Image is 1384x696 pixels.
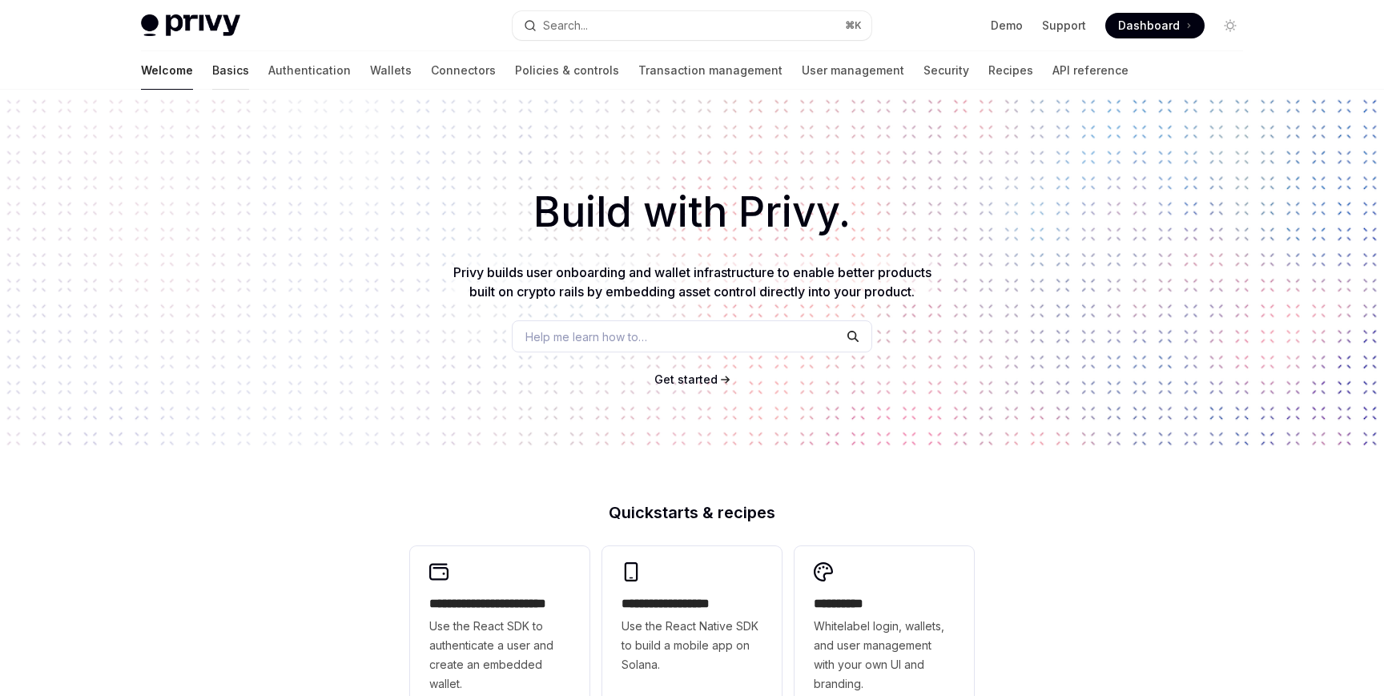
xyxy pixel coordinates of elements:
[141,51,193,90] a: Welcome
[654,372,718,386] span: Get started
[845,19,862,32] span: ⌘ K
[622,617,762,674] span: Use the React Native SDK to build a mobile app on Solana.
[212,51,249,90] a: Basics
[1052,51,1129,90] a: API reference
[1118,18,1180,34] span: Dashboard
[814,617,955,694] span: Whitelabel login, wallets, and user management with your own UI and branding.
[370,51,412,90] a: Wallets
[513,11,871,40] button: Search...⌘K
[923,51,969,90] a: Security
[525,328,647,345] span: Help me learn how to…
[638,51,783,90] a: Transaction management
[1217,13,1243,38] button: Toggle dark mode
[453,264,931,300] span: Privy builds user onboarding and wallet infrastructure to enable better products built on crypto ...
[991,18,1023,34] a: Demo
[802,51,904,90] a: User management
[515,51,619,90] a: Policies & controls
[410,505,974,521] h2: Quickstarts & recipes
[1105,13,1205,38] a: Dashboard
[1042,18,1086,34] a: Support
[429,617,570,694] span: Use the React SDK to authenticate a user and create an embedded wallet.
[26,181,1358,243] h1: Build with Privy.
[988,51,1033,90] a: Recipes
[141,14,240,37] img: light logo
[543,16,588,35] div: Search...
[431,51,496,90] a: Connectors
[654,372,718,388] a: Get started
[268,51,351,90] a: Authentication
